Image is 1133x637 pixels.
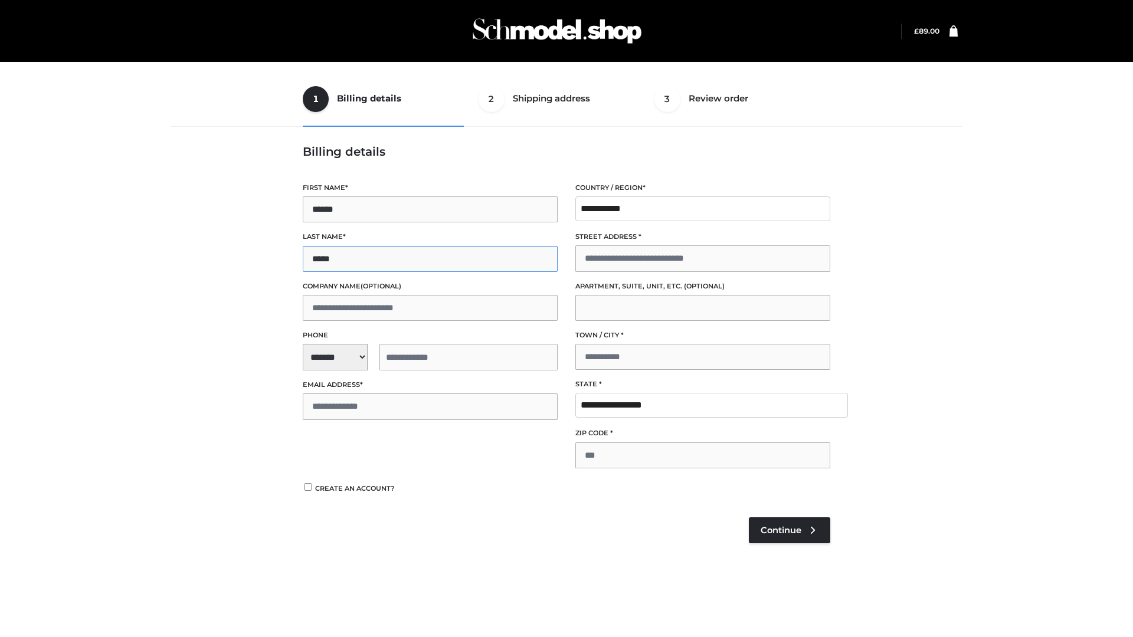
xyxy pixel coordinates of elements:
label: Company name [303,281,558,292]
label: Apartment, suite, unit, etc. [575,281,830,292]
img: Schmodel Admin 964 [469,8,646,54]
label: Email address [303,379,558,390]
label: Last name [303,231,558,242]
label: Country / Region [575,182,830,193]
label: State [575,379,830,390]
a: Continue [749,517,830,543]
label: Phone [303,330,558,341]
a: £89.00 [914,27,939,35]
span: Create an account? [315,484,395,492]
span: (optional) [361,282,401,290]
bdi: 89.00 [914,27,939,35]
span: Continue [761,525,801,536]
input: Create an account? [303,483,313,491]
label: Street address [575,231,830,242]
label: First name [303,182,558,193]
span: £ [914,27,919,35]
h3: Billing details [303,145,830,159]
label: Town / City [575,330,830,341]
span: (optional) [684,282,725,290]
label: ZIP Code [575,428,830,439]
